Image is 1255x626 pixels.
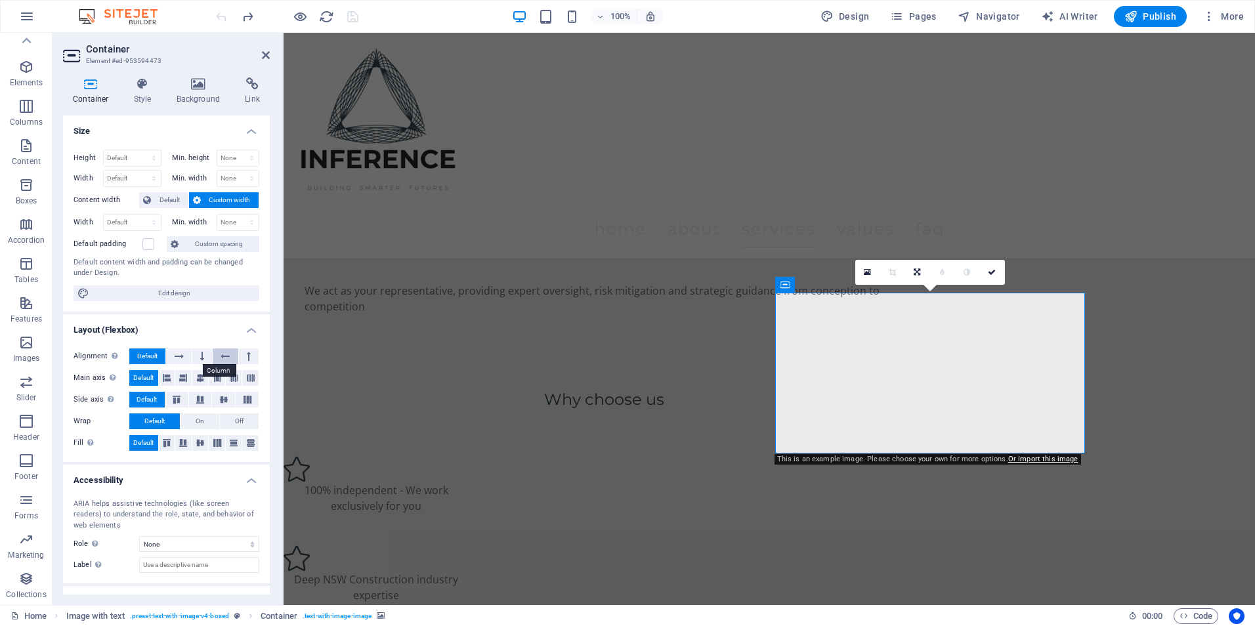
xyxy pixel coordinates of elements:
[13,432,39,442] p: Header
[66,608,385,624] nav: breadcrumb
[13,353,40,364] p: Images
[591,9,637,24] button: 100%
[11,608,47,624] a: Click to cancel selection. Double-click to open Pages
[14,274,38,285] p: Tables
[189,192,259,208] button: Custom width
[196,413,204,429] span: On
[14,511,38,521] p: Forms
[1036,6,1103,27] button: AI Writer
[86,43,270,55] h2: Container
[1114,6,1187,27] button: Publish
[63,465,270,488] h4: Accessibility
[172,175,217,182] label: Min. width
[74,413,129,429] label: Wrap
[855,260,880,285] a: Select files from the file manager, stock photos, or upload file(s)
[137,348,158,364] span: Default
[1197,6,1249,27] button: More
[12,156,41,167] p: Content
[930,260,955,285] a: Blur
[63,586,270,610] h4: Shape Dividers
[181,413,219,429] button: On
[1008,455,1078,463] a: Or import this image
[133,435,154,451] span: Default
[63,115,270,139] h4: Size
[172,219,217,226] label: Min. width
[130,608,229,624] span: . preset-text-with-image-v4-boxed
[74,236,142,252] label: Default padding
[66,608,125,624] span: Click to select. Double-click to edit
[6,589,46,600] p: Collections
[10,77,43,88] p: Elements
[235,413,244,429] span: Off
[133,370,154,386] span: Default
[1128,608,1163,624] h6: Session time
[139,557,259,573] input: Use a descriptive name
[319,9,334,24] i: Reload page
[129,392,165,407] button: Default
[234,612,240,619] i: This element is a customizable preset
[880,260,905,285] a: Crop mode
[1151,611,1153,621] span: :
[955,260,980,285] a: Greyscale
[129,370,158,386] button: Default
[220,413,259,429] button: Off
[74,536,102,552] span: Role
[318,9,334,24] button: reload
[74,499,259,532] div: ARIA helps assistive technologies (like screen readers) to understand the role, state, and behavi...
[155,192,184,208] span: Default
[885,6,941,27] button: Pages
[74,175,103,182] label: Width
[235,77,270,105] h4: Link
[74,192,139,208] label: Content width
[8,550,44,560] p: Marketing
[775,454,1081,465] div: This is an example image. Please choose your own for more options.
[303,608,372,624] span: . text-with-image-image
[14,471,38,482] p: Footer
[292,9,308,24] button: Click here to leave preview mode and continue editing
[16,196,37,206] p: Boxes
[240,9,255,24] button: redo
[74,348,129,364] label: Alignment
[172,154,217,161] label: Min. height
[167,236,259,252] button: Custom spacing
[63,314,270,338] h4: Layout (Flexbox)
[137,392,157,407] span: Default
[74,285,259,301] button: Edit design
[124,77,167,105] h4: Style
[74,435,129,451] label: Fill
[74,257,259,279] div: Default content width and padding can be changed under Design.
[10,117,43,127] p: Columns
[1180,608,1212,624] span: Code
[1174,608,1218,624] button: Code
[8,235,45,245] p: Accordion
[905,260,930,285] a: Change orientation
[958,10,1020,23] span: Navigator
[182,236,255,252] span: Custom spacing
[74,557,139,573] label: Label
[610,9,631,24] h6: 100%
[815,6,875,27] div: Design (Ctrl+Alt+Y)
[377,612,385,619] i: This element contains a background
[205,192,255,208] span: Custom width
[261,608,297,624] span: Click to select. Double-click to edit
[1202,10,1244,23] span: More
[63,77,124,105] h4: Container
[129,348,165,364] button: Default
[1142,608,1162,624] span: 00 00
[139,192,188,208] button: Default
[1041,10,1098,23] span: AI Writer
[86,55,244,67] h3: Element #ed-953594473
[74,219,103,226] label: Width
[240,9,255,24] i: Redo: Move elements (Ctrl+Y, ⌘+Y)
[815,6,875,27] button: Design
[74,154,103,161] label: Height
[952,6,1025,27] button: Navigator
[203,364,236,377] mark: Column
[74,392,129,407] label: Side axis
[11,314,42,324] p: Features
[74,370,129,386] label: Main axis
[129,413,180,429] button: Default
[820,10,870,23] span: Design
[167,77,236,105] h4: Background
[16,392,37,403] p: Slider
